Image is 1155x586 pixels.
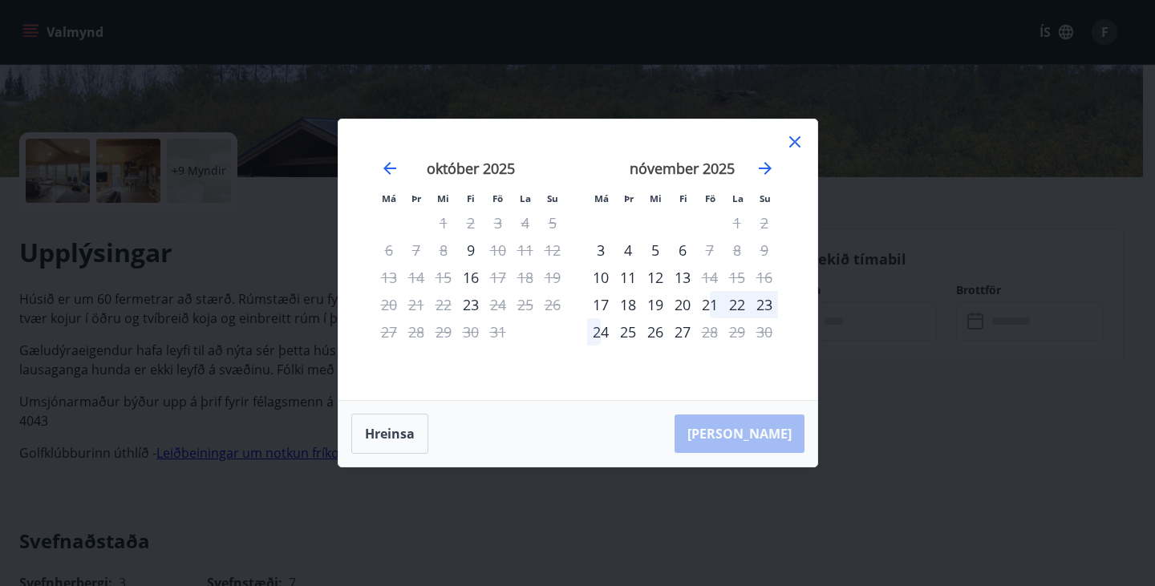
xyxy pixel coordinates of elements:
[723,318,751,346] td: Not available. laugardagur, 29. nóvember 2025
[430,318,457,346] td: Not available. miðvikudagur, 29. október 2025
[512,209,539,236] td: Not available. laugardagur, 4. október 2025
[642,236,669,264] td: Choose miðvikudagur, 5. nóvember 2025 as your check-in date. It’s available.
[512,264,539,291] td: Not available. laugardagur, 18. október 2025
[430,264,457,291] td: Not available. miðvikudagur, 15. október 2025
[587,236,614,264] div: Aðeins innritun í boði
[457,318,484,346] td: Not available. fimmtudagur, 30. október 2025
[539,264,566,291] td: Not available. sunnudagur, 19. október 2025
[723,209,751,236] td: Not available. laugardagur, 1. nóvember 2025
[375,236,403,264] td: Not available. mánudagur, 6. október 2025
[696,318,723,346] div: Aðeins útritun í boði
[403,264,430,291] td: Not available. þriðjudagur, 14. október 2025
[457,236,484,264] td: Choose fimmtudagur, 9. október 2025 as your check-in date. It’s available.
[642,264,669,291] td: Choose miðvikudagur, 12. nóvember 2025 as your check-in date. It’s available.
[760,192,771,204] small: Su
[587,291,614,318] div: Aðeins innritun í boði
[437,192,449,204] small: Mi
[705,192,715,204] small: Fö
[457,236,484,264] div: Aðeins innritun í boði
[484,291,512,318] td: Not available. föstudagur, 24. október 2025
[669,264,696,291] td: Choose fimmtudagur, 13. nóvember 2025 as your check-in date. It’s available.
[751,236,778,264] td: Not available. sunnudagur, 9. nóvember 2025
[539,209,566,236] td: Not available. sunnudagur, 5. október 2025
[723,236,751,264] td: Not available. laugardagur, 8. nóvember 2025
[351,414,428,454] button: Hreinsa
[375,264,403,291] td: Not available. mánudagur, 13. október 2025
[484,209,512,236] td: Not available. föstudagur, 3. október 2025
[457,264,484,291] td: Choose fimmtudagur, 16. október 2025 as your check-in date. It’s available.
[403,318,430,346] td: Not available. þriðjudagur, 28. október 2025
[358,139,798,381] div: Calendar
[696,291,723,318] td: Choose föstudagur, 21. nóvember 2025 as your check-in date. It’s available.
[669,291,696,318] td: Choose fimmtudagur, 20. nóvember 2025 as your check-in date. It’s available.
[587,318,614,346] td: Choose mánudagur, 24. nóvember 2025 as your check-in date. It’s available.
[375,318,403,346] td: Not available. mánudagur, 27. október 2025
[669,318,696,346] div: 27
[614,264,642,291] td: Choose þriðjudagur, 11. nóvember 2025 as your check-in date. It’s available.
[642,318,669,346] div: 26
[669,291,696,318] div: 20
[696,236,723,264] td: Not available. föstudagur, 7. nóvember 2025
[751,209,778,236] td: Not available. sunnudagur, 2. nóvember 2025
[427,159,515,178] strong: október 2025
[484,291,512,318] div: Aðeins útritun í boði
[732,192,744,204] small: La
[679,192,687,204] small: Fi
[587,264,614,291] div: Aðeins innritun í boði
[723,291,751,318] td: Choose laugardagur, 22. nóvember 2025 as your check-in date. It’s available.
[642,236,669,264] div: 5
[492,192,503,204] small: Fö
[467,192,475,204] small: Fi
[669,236,696,264] td: Choose fimmtudagur, 6. nóvember 2025 as your check-in date. It’s available.
[411,192,421,204] small: Þr
[484,236,512,264] div: Aðeins útritun í boði
[375,291,403,318] td: Not available. mánudagur, 20. október 2025
[614,318,642,346] td: Choose þriðjudagur, 25. nóvember 2025 as your check-in date. It’s available.
[630,159,735,178] strong: nóvember 2025
[403,236,430,264] td: Not available. þriðjudagur, 7. október 2025
[403,291,430,318] td: Not available. þriðjudagur, 21. október 2025
[756,159,775,178] div: Move forward to switch to the next month.
[614,236,642,264] div: 4
[457,264,484,291] div: Aðeins innritun í boði
[614,236,642,264] td: Choose þriðjudagur, 4. nóvember 2025 as your check-in date. It’s available.
[696,264,723,291] div: Aðeins útritun í boði
[547,192,558,204] small: Su
[380,159,399,178] div: Move backward to switch to the previous month.
[430,291,457,318] td: Not available. miðvikudagur, 22. október 2025
[723,264,751,291] td: Not available. laugardagur, 15. nóvember 2025
[512,291,539,318] td: Not available. laugardagur, 25. október 2025
[642,291,669,318] td: Choose miðvikudagur, 19. nóvember 2025 as your check-in date. It’s available.
[696,236,723,264] div: Aðeins útritun í boði
[457,291,484,318] td: Choose fimmtudagur, 23. október 2025 as your check-in date. It’s available.
[457,291,484,318] div: Aðeins innritun í boði
[484,236,512,264] td: Not available. föstudagur, 10. október 2025
[696,264,723,291] td: Not available. föstudagur, 14. nóvember 2025
[520,192,531,204] small: La
[539,236,566,264] td: Not available. sunnudagur, 12. október 2025
[587,264,614,291] td: Choose mánudagur, 10. nóvember 2025 as your check-in date. It’s available.
[587,318,614,346] div: 24
[587,236,614,264] td: Choose mánudagur, 3. nóvember 2025 as your check-in date. It’s available.
[642,318,669,346] td: Choose miðvikudagur, 26. nóvember 2025 as your check-in date. It’s available.
[751,318,778,346] td: Not available. sunnudagur, 30. nóvember 2025
[484,264,512,291] div: Aðeins útritun í boði
[669,264,696,291] div: 13
[669,236,696,264] div: 6
[614,291,642,318] td: Choose þriðjudagur, 18. nóvember 2025 as your check-in date. It’s available.
[539,291,566,318] td: Not available. sunnudagur, 26. október 2025
[642,264,669,291] div: 12
[696,318,723,346] td: Not available. föstudagur, 28. nóvember 2025
[587,291,614,318] td: Choose mánudagur, 17. nóvember 2025 as your check-in date. It’s available.
[430,236,457,264] td: Not available. miðvikudagur, 8. október 2025
[751,291,778,318] div: 23
[382,192,396,204] small: Má
[614,318,642,346] div: 25
[484,318,512,346] td: Not available. föstudagur, 31. október 2025
[624,192,634,204] small: Þr
[512,236,539,264] td: Not available. laugardagur, 11. október 2025
[723,291,751,318] div: 22
[650,192,662,204] small: Mi
[669,318,696,346] td: Choose fimmtudagur, 27. nóvember 2025 as your check-in date. It’s available.
[594,192,609,204] small: Má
